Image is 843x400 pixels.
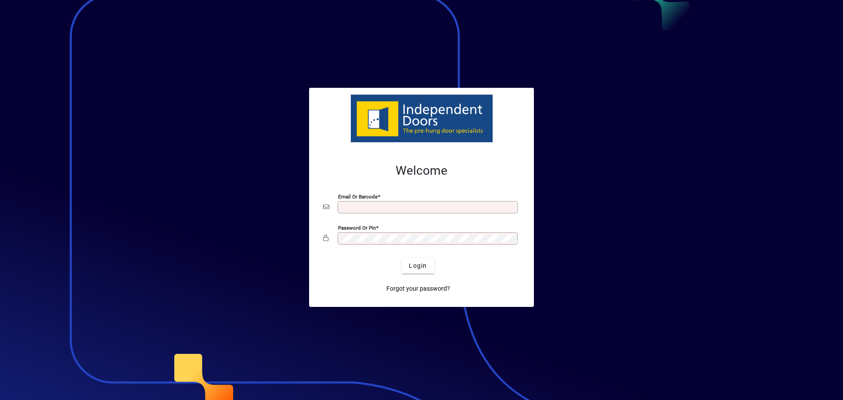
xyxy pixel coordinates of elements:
mat-label: Email or Barcode [338,194,378,200]
span: Login [409,261,427,270]
mat-label: Password or Pin [338,225,376,231]
h2: Welcome [323,163,520,178]
button: Login [402,258,434,274]
span: Forgot your password? [386,284,450,293]
a: Forgot your password? [383,281,454,296]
